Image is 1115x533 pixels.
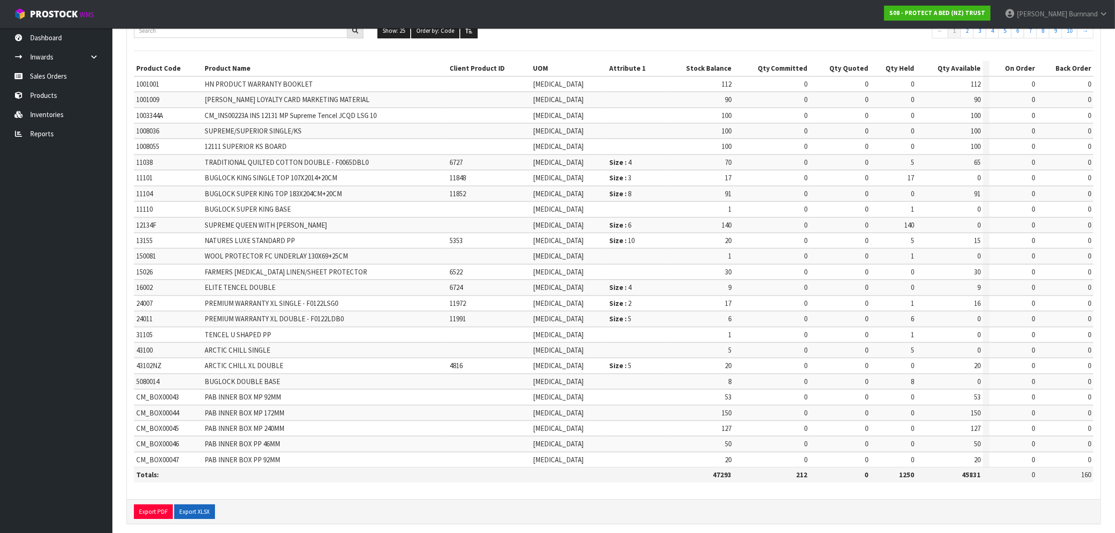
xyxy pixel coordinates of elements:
[989,61,1038,76] th: On Order
[1077,23,1093,38] a: →
[722,142,731,151] span: 100
[805,283,808,292] span: 0
[725,236,731,245] span: 20
[960,23,974,38] a: 2
[805,111,808,120] span: 0
[911,205,914,214] span: 1
[1088,314,1091,323] span: 0
[911,314,914,323] span: 6
[205,158,369,167] span: TRADITIONAL QUILTED COTTON DOUBLE - F0065DBL0
[805,330,808,339] span: 0
[205,314,344,323] span: PREMIUM WARRANTY XL DOUBLE - F0122LDB0
[1032,189,1035,198] span: 0
[728,205,731,214] span: 1
[805,346,808,355] span: 0
[1032,346,1035,355] span: 0
[205,346,270,355] span: ARCTIC CHILL SINGLE
[377,23,410,38] button: Show: 25
[14,8,26,20] img: cube-alt.png
[136,142,159,151] span: 1008055
[974,267,981,276] span: 30
[805,361,808,370] span: 0
[1088,346,1091,355] span: 0
[1062,23,1078,38] a: 10
[805,299,808,308] span: 0
[1032,299,1035,308] span: 0
[974,236,981,245] span: 15
[725,267,731,276] span: 30
[205,126,302,135] span: SUPREME/SUPERIOR SINGLE/KS
[533,252,583,260] span: [MEDICAL_DATA]
[205,283,275,292] span: ELITE TENCEL DOUBLE
[805,221,808,229] span: 0
[1088,95,1091,104] span: 0
[974,299,981,308] span: 16
[1088,80,1091,89] span: 0
[725,299,731,308] span: 17
[971,142,981,151] span: 100
[134,23,347,38] input: Search
[205,111,377,120] span: CM_INS00223A INS 12131 MP Supreme Tencel JCQD LSG 10
[805,267,808,276] span: 0
[932,23,948,38] a: ←
[1088,205,1091,214] span: 0
[805,392,808,401] span: 0
[136,424,179,433] span: CM_BOX00045
[136,221,156,229] span: 12134F
[805,126,808,135] span: 0
[1088,267,1091,276] span: 0
[728,377,731,386] span: 8
[1038,61,1093,76] th: Back Order
[865,267,868,276] span: 0
[533,126,583,135] span: [MEDICAL_DATA]
[805,189,808,198] span: 0
[1032,111,1035,120] span: 0
[865,205,868,214] span: 0
[533,80,583,89] span: [MEDICAL_DATA]
[1032,126,1035,135] span: 0
[205,392,281,401] span: PAB INNER BOX MP 92MM
[533,173,583,182] span: [MEDICAL_DATA]
[865,392,868,401] span: 0
[205,252,348,260] span: WOOL PROTECTOR FC UNDERLAY 130X69+25CM
[1088,252,1091,260] span: 0
[411,23,459,38] button: Order by: Code
[1032,80,1035,89] span: 0
[986,23,999,38] a: 4
[1032,377,1035,386] span: 0
[722,408,731,417] span: 150
[871,61,917,76] th: Qty Held
[450,314,466,323] span: 11991
[865,158,868,167] span: 0
[610,236,624,245] strong: Size
[205,424,284,433] span: PAB INNER BOX MP 240MM
[810,61,871,76] th: Qty Quoted
[805,142,808,151] span: 0
[971,111,981,120] span: 100
[1011,23,1024,38] a: 6
[971,126,981,135] span: 100
[722,221,731,229] span: 140
[865,377,868,386] span: 0
[728,252,731,260] span: 1
[205,330,271,339] span: TENCEL U SHAPED PP
[725,173,731,182] span: 17
[450,267,463,276] span: 6522
[205,221,327,229] span: SUPREME QUEEN WITH [PERSON_NAME]
[904,221,914,229] span: 140
[447,61,531,76] th: Client Product ID
[865,95,868,104] span: 0
[865,408,868,417] span: 0
[136,95,159,104] span: 1001009
[734,61,810,76] th: Qty Committed
[911,330,914,339] span: 1
[205,80,313,89] span: HN PRODUCT WARRANTY BOOKLET
[865,111,868,120] span: 0
[865,80,868,89] span: 0
[916,61,983,76] th: Qty Available
[865,126,868,135] span: 0
[174,504,215,519] button: Export XLSX
[533,205,583,214] span: [MEDICAL_DATA]
[805,377,808,386] span: 0
[610,189,624,198] strong: Size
